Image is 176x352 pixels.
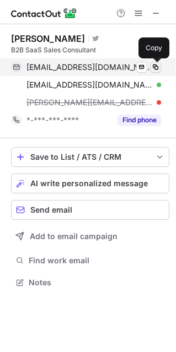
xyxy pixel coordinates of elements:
span: Find work email [29,256,165,266]
span: AI write personalized message [30,179,148,188]
button: Notes [11,275,169,290]
button: Find work email [11,253,169,268]
span: Notes [29,278,165,288]
span: [EMAIL_ADDRESS][DOMAIN_NAME] [26,80,153,90]
button: Add to email campaign [11,226,169,246]
button: Reveal Button [118,115,161,126]
div: [PERSON_NAME] [11,33,85,44]
span: [PERSON_NAME][EMAIL_ADDRESS][DOMAIN_NAME] [26,98,153,107]
button: Send email [11,200,169,220]
div: B2B SaaS Sales Consultant [11,45,169,55]
button: save-profile-one-click [11,147,169,167]
span: [EMAIL_ADDRESS][DOMAIN_NAME] [26,62,153,72]
div: Save to List / ATS / CRM [30,153,150,161]
button: AI write personalized message [11,174,169,193]
span: Add to email campaign [30,232,118,241]
img: ContactOut v5.3.10 [11,7,77,20]
span: Send email [30,205,72,214]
